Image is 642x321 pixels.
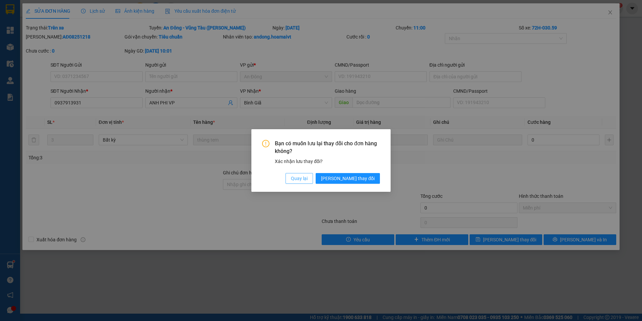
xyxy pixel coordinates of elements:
[321,175,375,182] span: [PERSON_NAME] thay đổi
[316,173,380,184] button: [PERSON_NAME] thay đổi
[275,158,380,165] div: Xác nhận lưu thay đổi?
[291,175,308,182] span: Quay lại
[262,140,269,147] span: exclamation-circle
[275,140,380,155] span: Bạn có muốn lưu lại thay đổi cho đơn hàng không?
[286,173,313,184] button: Quay lại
